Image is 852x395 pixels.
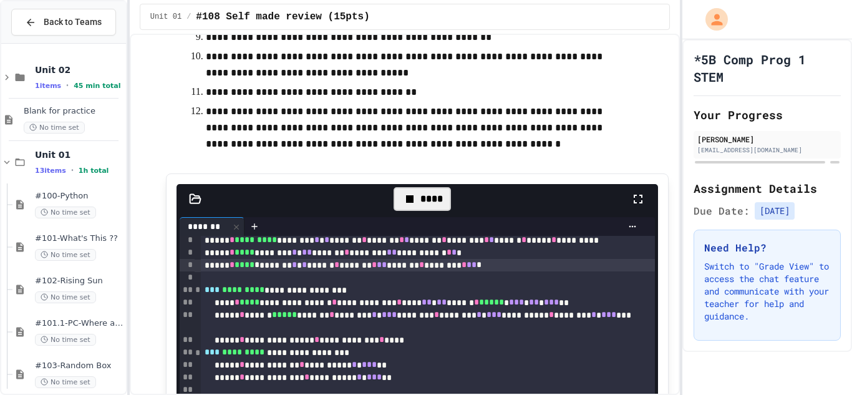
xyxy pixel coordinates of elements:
[694,180,841,197] h2: Assignment Details
[35,361,123,371] span: #103-Random Box
[704,260,830,323] p: Switch to "Grade View" to access the chat feature and communicate with your teacher for help and ...
[35,376,96,388] span: No time set
[35,64,123,76] span: Unit 02
[35,191,123,202] span: #100-Python
[697,145,837,155] div: [EMAIL_ADDRESS][DOMAIN_NAME]
[11,9,116,36] button: Back to Teams
[186,12,191,22] span: /
[74,82,120,90] span: 45 min total
[196,9,369,24] span: #108 Self made review (15pts)
[755,202,795,220] span: [DATE]
[71,165,74,175] span: •
[150,12,182,22] span: Unit 01
[35,334,96,346] span: No time set
[697,134,837,145] div: [PERSON_NAME]
[35,249,96,261] span: No time set
[35,207,96,218] span: No time set
[35,149,123,160] span: Unit 01
[24,122,85,134] span: No time set
[35,167,66,175] span: 13 items
[79,167,109,175] span: 1h total
[66,80,69,90] span: •
[44,16,102,29] span: Back to Teams
[694,106,841,124] h2: Your Progress
[35,291,96,303] span: No time set
[692,5,731,34] div: My Account
[35,233,123,244] span: #101-What's This ??
[694,203,750,218] span: Due Date:
[694,51,841,85] h1: *5B Comp Prog 1 STEM
[35,82,61,90] span: 1 items
[35,318,123,329] span: #101.1-PC-Where am I?
[24,106,123,117] span: Blank for practice
[704,240,830,255] h3: Need Help?
[35,276,123,286] span: #102-Rising Sun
